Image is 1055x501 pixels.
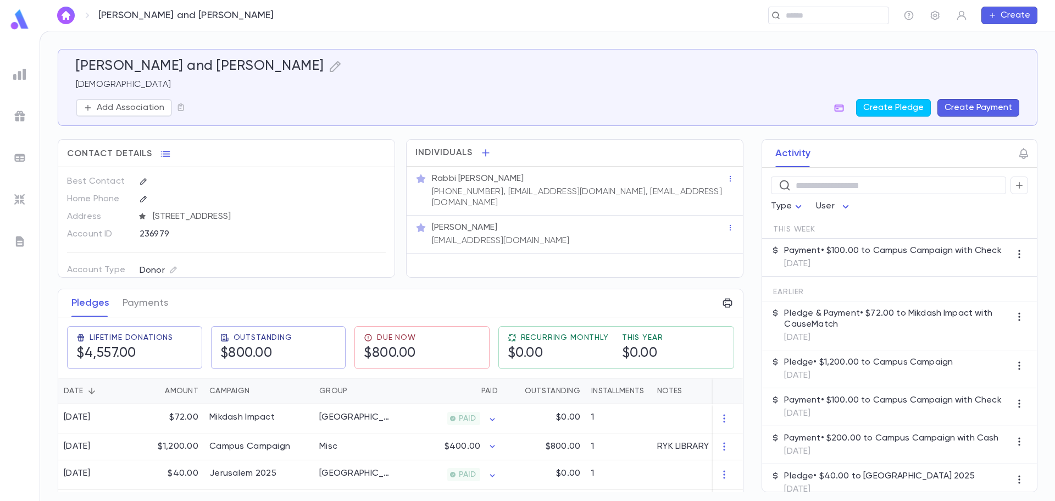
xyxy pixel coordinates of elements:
div: Jerusalem [319,412,391,423]
p: [PERSON_NAME] [432,222,497,233]
div: 1 [586,433,652,460]
div: Type [771,196,805,217]
p: Pledge • $40.00 to [GEOGRAPHIC_DATA] 2025 [784,471,974,482]
h5: $4,557.00 [76,345,173,362]
p: [PERSON_NAME] and [PERSON_NAME] [98,9,274,21]
p: Pledge • $1,200.00 to Campus Campaign [784,357,953,368]
div: [DATE] [64,441,91,452]
div: Campaign [209,378,249,404]
span: Lifetime Donations [90,333,173,342]
div: Outstanding [525,378,580,404]
p: [DEMOGRAPHIC_DATA] [76,79,1019,90]
div: [DATE] [64,468,91,479]
h5: $800.00 [364,345,416,362]
div: Campus Campaign [209,441,290,452]
div: Date [64,378,83,404]
img: letters_grey.7941b92b52307dd3b8a917253454ce1c.svg [13,235,26,248]
span: Outstanding [234,333,292,342]
span: User [816,202,835,211]
span: Recurring Monthly [521,333,609,342]
button: Sort [83,382,101,400]
p: [DATE] [784,484,974,495]
p: [PHONE_NUMBER], [EMAIL_ADDRESS][DOMAIN_NAME], [EMAIL_ADDRESS][DOMAIN_NAME] [432,186,726,208]
span: Due Now [377,333,416,342]
button: Create Payment [937,99,1019,117]
button: Add Association [76,99,172,117]
span: PAID [454,414,480,423]
div: 1 [586,460,652,489]
div: 1 [586,404,652,433]
div: Mikdash Impact [209,412,275,423]
div: Installments [586,378,652,404]
div: $72.00 [132,404,204,433]
span: This Week [773,225,815,234]
h5: [PERSON_NAME] and [PERSON_NAME] [76,58,324,75]
img: logo [9,9,31,30]
h5: $800.00 [220,345,292,362]
button: Pledges [71,289,109,317]
p: Address [67,208,130,225]
div: Outstanding [503,378,586,404]
div: Group [314,378,396,404]
p: Account ID [67,225,130,243]
div: Jerusalem 2025 [209,468,276,479]
p: Payment • $100.00 to Campus Campaign with Check [784,395,1001,406]
button: Create Pledge [856,99,931,117]
p: Account Type [67,261,130,279]
p: Rabbi [PERSON_NAME] [432,173,524,184]
p: $0.00 [556,468,580,479]
div: Paid [481,378,498,404]
p: Home Phone [67,190,130,208]
div: User [816,196,852,217]
span: This Year [622,333,663,342]
div: Notes [652,378,789,404]
div: Paid [396,378,503,404]
p: [DATE] [784,408,1001,419]
div: Date [58,378,132,404]
img: campaigns_grey.99e729a5f7ee94e3726e6486bddda8f1.svg [13,109,26,123]
p: [EMAIL_ADDRESS][DOMAIN_NAME] [432,235,569,246]
img: reports_grey.c525e4749d1bce6a11f5fe2a8de1b229.svg [13,68,26,81]
span: [STREET_ADDRESS] [148,211,387,222]
button: Create [981,7,1037,24]
div: $40.00 [132,460,204,489]
p: Pledge & Payment • $72.00 to Mikdash Impact with CauseMatch [784,308,1010,330]
span: Type [771,202,792,211]
div: Notes [657,378,682,404]
p: Add Association [97,102,164,113]
span: Contact Details [67,148,152,159]
div: Campaign [204,378,314,404]
img: home_white.a664292cf8c1dea59945f0da9f25487c.svg [59,11,73,20]
p: [DATE] [784,258,1001,269]
p: Payment • $200.00 to Campus Campaign with Cash [784,433,998,444]
div: Misc [319,441,337,452]
p: [DATE] [784,370,953,381]
button: Activity [775,140,810,167]
span: PAID [454,470,480,479]
p: Payment • $100.00 to Campus Campaign with Check [784,245,1001,256]
p: $800.00 [546,441,580,452]
h5: $0.00 [622,345,663,362]
h5: $0.00 [508,345,609,362]
span: Individuals [415,147,473,158]
div: Amount [165,378,198,404]
p: $0.00 [556,412,580,423]
div: Group [319,378,347,404]
p: [DATE] [784,332,1010,343]
p: Best Contact [67,173,130,190]
p: [DATE] [784,446,998,457]
button: Payments [123,289,168,317]
div: [DATE] [64,412,91,423]
div: Jerusalem [319,468,391,479]
img: imports_grey.530a8a0e642e233f2baf0ef88e8c9fcb.svg [13,193,26,206]
div: Donor [140,263,177,277]
div: RYK LIBRARY [657,441,709,452]
span: Earlier [773,288,804,296]
div: Amount [132,378,204,404]
div: Installments [591,378,644,404]
div: 236979 [140,225,331,242]
div: $1,200.00 [132,433,204,460]
p: $400.00 [445,441,480,452]
img: batches_grey.339ca447c9d9533ef1741baa751efc33.svg [13,151,26,164]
